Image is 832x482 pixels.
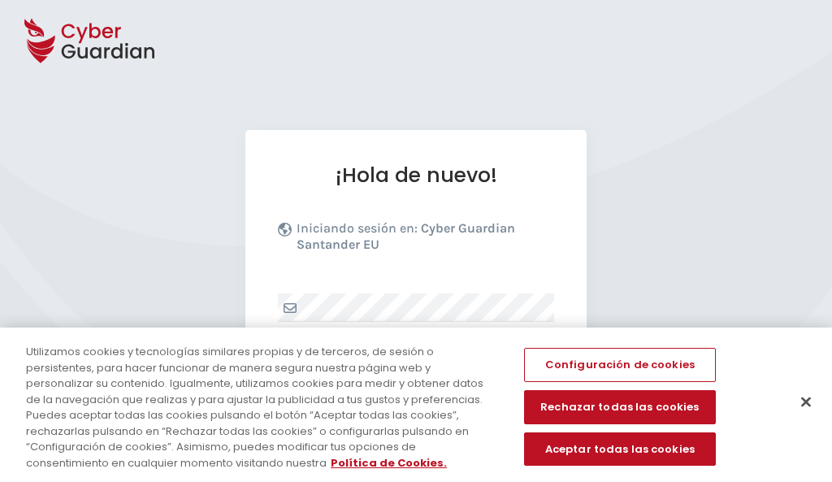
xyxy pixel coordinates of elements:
[297,220,550,261] p: Iniciando sesión en:
[278,163,554,188] h1: ¡Hola de nuevo!
[331,455,447,471] a: Más información sobre su privacidad, se abre en una nueva pestaña
[524,390,716,424] button: Rechazar todas las cookies
[297,220,515,252] b: Cyber Guardian Santander EU
[26,344,499,471] div: Utilizamos cookies y tecnologías similares propias y de terceros, de sesión o persistentes, para ...
[524,432,716,466] button: Aceptar todas las cookies
[524,348,716,382] button: Configuración de cookies, Abre el cuadro de diálogo del centro de preferencias.
[788,384,824,420] button: Cerrar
